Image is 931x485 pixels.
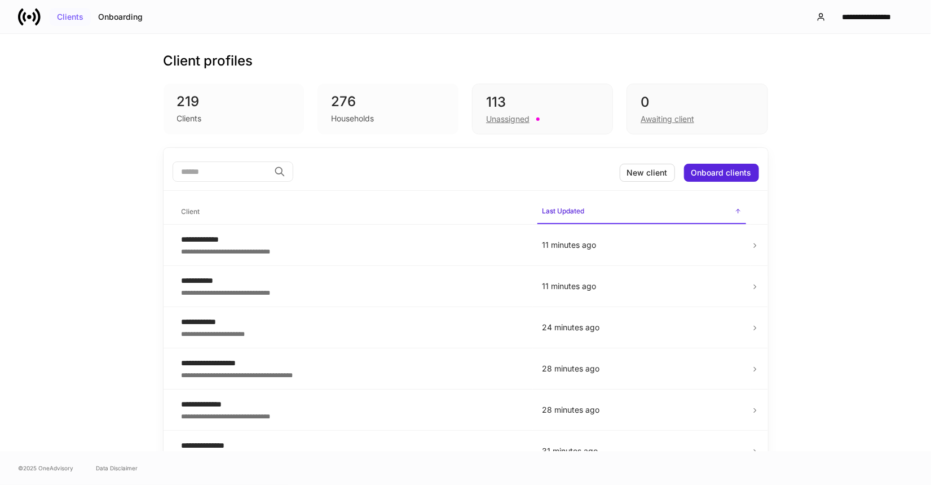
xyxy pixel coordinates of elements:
[331,113,374,124] div: Households
[542,322,742,333] p: 24 minutes ago
[98,13,143,21] div: Onboarding
[641,113,694,125] div: Awaiting client
[472,84,613,134] div: 113Unassigned
[50,8,91,26] button: Clients
[96,464,138,473] a: Data Disclaimer
[177,200,528,224] span: Client
[627,169,668,177] div: New client
[542,445,742,457] p: 31 minutes ago
[641,93,753,111] div: 0
[626,84,767,134] div: 0Awaiting client
[486,113,530,125] div: Unassigned
[684,164,759,182] button: Onboard clients
[486,93,599,111] div: 113
[542,363,742,374] p: 28 minutes ago
[57,13,83,21] div: Clients
[164,52,253,70] h3: Client profiles
[331,93,445,111] div: 276
[177,113,202,124] div: Clients
[537,200,746,224] span: Last Updated
[91,8,150,26] button: Onboarding
[177,93,291,111] div: 219
[542,281,742,292] p: 11 minutes ago
[542,206,584,216] h6: Last Updated
[542,239,742,251] p: 11 minutes ago
[691,169,752,177] div: Onboard clients
[18,464,73,473] span: © 2025 OneAdvisory
[542,404,742,416] p: 28 minutes ago
[620,164,675,182] button: New client
[182,206,200,217] h6: Client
